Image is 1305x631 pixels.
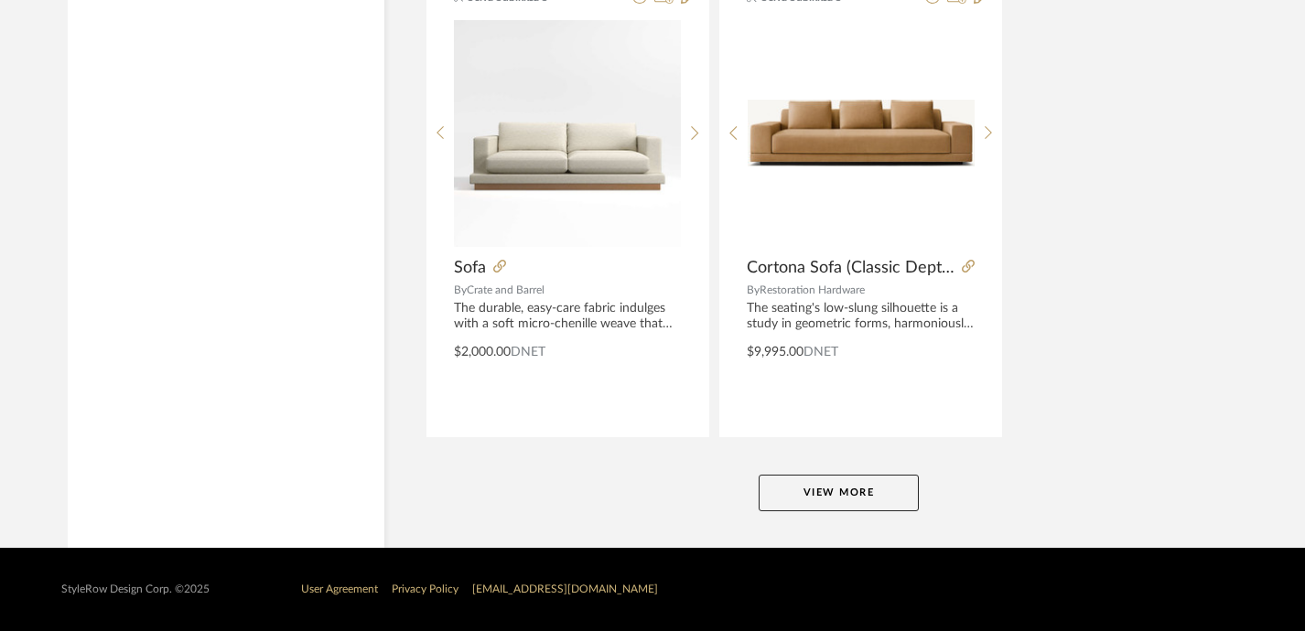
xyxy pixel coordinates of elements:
[760,284,865,295] span: Restoration Hardware
[454,301,682,332] div: The durable, easy-care fabric indulges with a soft micro-chenille weave that perfectly complement...
[454,284,467,295] span: By
[467,284,545,295] span: Crate and Barrel
[511,346,545,358] span: DNET
[803,346,838,358] span: DNET
[747,258,954,278] span: Cortona Sofa (Classic Depth)
[748,100,975,166] img: Cortona Sofa (Classic Depth)
[472,583,658,594] a: [EMAIL_ADDRESS][DOMAIN_NAME]
[454,20,681,247] img: Sofa
[747,284,760,295] span: By
[301,583,378,594] a: User Agreement
[61,583,210,596] div: StyleRow Design Corp. ©2025
[759,475,919,511] button: View More
[454,258,486,278] span: Sofa
[747,346,803,358] span: $9,995.00
[454,346,511,358] span: $2,000.00
[747,301,975,332] div: The seating's low-slung silhouette is a study in geometric forms, harmoniously coexisting. The cr...
[392,583,458,594] a: Privacy Policy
